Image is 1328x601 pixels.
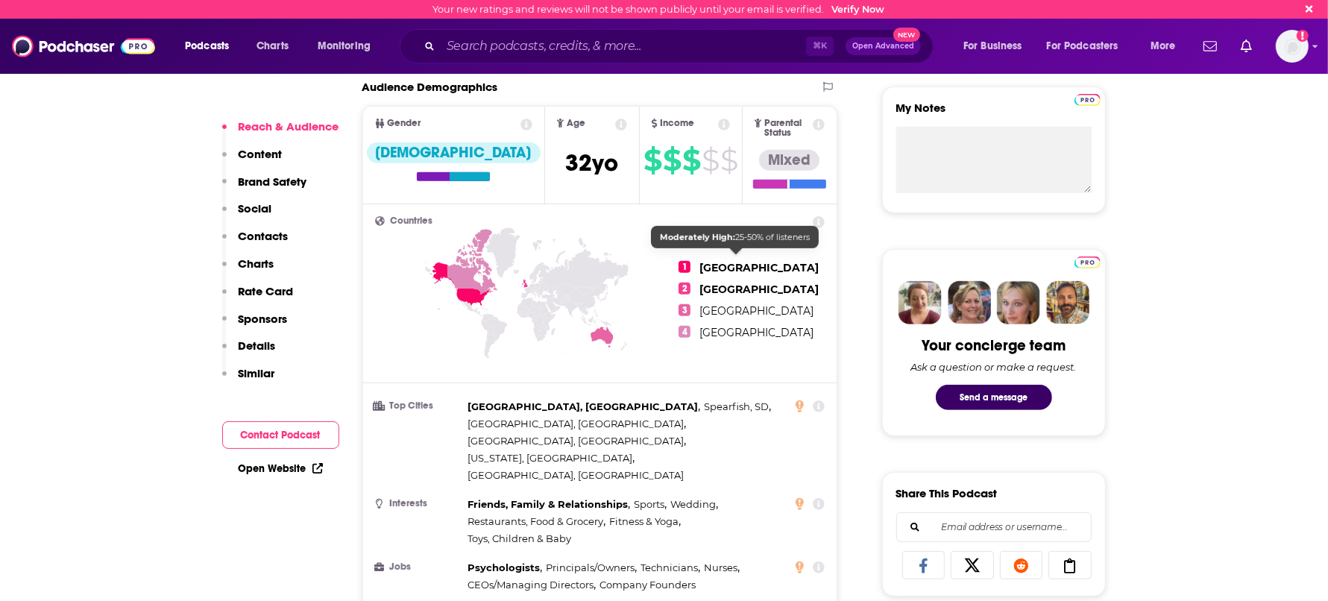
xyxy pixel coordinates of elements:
[12,32,155,60] img: Podchaser - Follow, Share and Rate Podcasts
[682,148,700,172] span: $
[174,34,248,58] button: open menu
[239,147,283,161] p: Content
[852,43,914,50] span: Open Advanced
[759,150,819,171] div: Mixed
[953,34,1041,58] button: open menu
[468,513,606,530] span: ,
[222,174,307,202] button: Brand Safety
[1151,36,1176,57] span: More
[468,415,687,432] span: ,
[222,339,276,366] button: Details
[846,37,921,55] button: Open AdvancedNew
[239,119,339,133] p: Reach & Audience
[670,498,716,510] span: Wedding
[670,496,718,513] span: ,
[239,229,289,243] p: Contacts
[565,148,618,177] span: 32 yo
[1297,30,1309,42] svg: Email not verified
[222,119,339,147] button: Reach & Audience
[1074,254,1101,268] a: Pro website
[699,261,819,274] span: [GEOGRAPHIC_DATA]
[831,4,884,15] a: Verify Now
[1235,34,1258,59] a: Show notifications dropdown
[468,469,685,481] span: [GEOGRAPHIC_DATA], [GEOGRAPHIC_DATA]
[896,486,998,500] h3: Share This Podcast
[468,496,631,513] span: ,
[704,561,737,573] span: Nurses
[704,398,771,415] span: ,
[222,284,294,312] button: Rate Card
[963,36,1022,57] span: For Business
[468,559,543,576] span: ,
[1198,34,1223,59] a: Show notifications dropdown
[909,513,1079,541] input: Email address or username...
[1000,551,1043,579] a: Share on Reddit
[702,148,719,172] span: $
[1037,34,1140,58] button: open menu
[546,559,637,576] span: ,
[609,513,681,530] span: ,
[441,34,806,58] input: Search podcasts, credits, & more...
[468,400,699,412] span: [GEOGRAPHIC_DATA], [GEOGRAPHIC_DATA]
[600,579,696,591] span: Company Founders
[643,148,661,172] span: $
[239,462,323,475] a: Open Website
[239,284,294,298] p: Rate Card
[239,339,276,353] p: Details
[764,119,811,138] span: Parental Status
[679,261,690,273] span: 1
[468,561,541,573] span: Psychologists
[902,551,945,579] a: Share on Facebook
[247,34,298,58] a: Charts
[660,232,810,242] span: 25-50% of listeners
[318,36,371,57] span: Monitoring
[1276,30,1309,63] img: User Profile
[609,515,679,527] span: Fitness & Yoga
[546,561,635,573] span: Principals/Owners
[222,421,339,449] button: Contact Podcast
[1074,257,1101,268] img: Podchaser Pro
[1074,94,1101,106] img: Podchaser Pro
[1276,30,1309,63] span: Logged in as levels
[468,498,629,510] span: Friends, Family & Relationships
[663,148,681,172] span: $
[362,80,498,94] h2: Audience Demographics
[222,366,275,394] button: Similar
[391,216,433,226] span: Countries
[468,579,594,591] span: CEOs/Managing Directors
[468,452,633,464] span: [US_STATE], [GEOGRAPHIC_DATA]
[468,576,597,594] span: ,
[367,142,541,163] div: [DEMOGRAPHIC_DATA]
[936,385,1052,410] button: Send a message
[641,559,700,576] span: ,
[1140,34,1195,58] button: open menu
[432,4,884,15] div: Your new ratings and reviews will not be shown publicly until your email is verified.
[468,450,635,467] span: ,
[896,512,1092,542] div: Search followers
[239,312,288,326] p: Sponsors
[806,37,834,56] span: ⌘ K
[679,326,690,338] span: 4
[641,561,698,573] span: Technicians
[699,283,819,296] span: [GEOGRAPHIC_DATA]
[222,257,274,284] button: Charts
[567,119,585,128] span: Age
[239,201,272,215] p: Social
[660,232,735,242] b: Moderately High:
[388,119,421,128] span: Gender
[222,201,272,229] button: Social
[375,499,462,509] h3: Interests
[222,147,283,174] button: Content
[951,551,994,579] a: Share on X/Twitter
[634,496,667,513] span: ,
[720,148,737,172] span: $
[468,532,572,544] span: Toys, Children & Baby
[239,366,275,380] p: Similar
[1047,36,1118,57] span: For Podcasters
[911,361,1077,373] div: Ask a question or make a request.
[896,101,1092,127] label: My Notes
[414,29,948,63] div: Search podcasts, credits, & more...
[257,36,289,57] span: Charts
[468,515,604,527] span: Restaurants, Food & Grocery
